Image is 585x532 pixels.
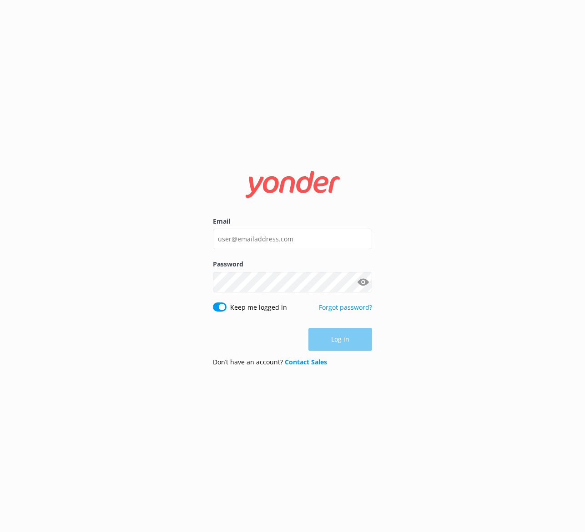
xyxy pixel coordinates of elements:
[354,273,372,291] button: Show password
[213,357,327,367] p: Don’t have an account?
[213,259,372,269] label: Password
[319,303,372,312] a: Forgot password?
[285,358,327,366] a: Contact Sales
[230,302,287,312] label: Keep me logged in
[213,229,372,249] input: user@emailaddress.com
[213,216,372,226] label: Email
